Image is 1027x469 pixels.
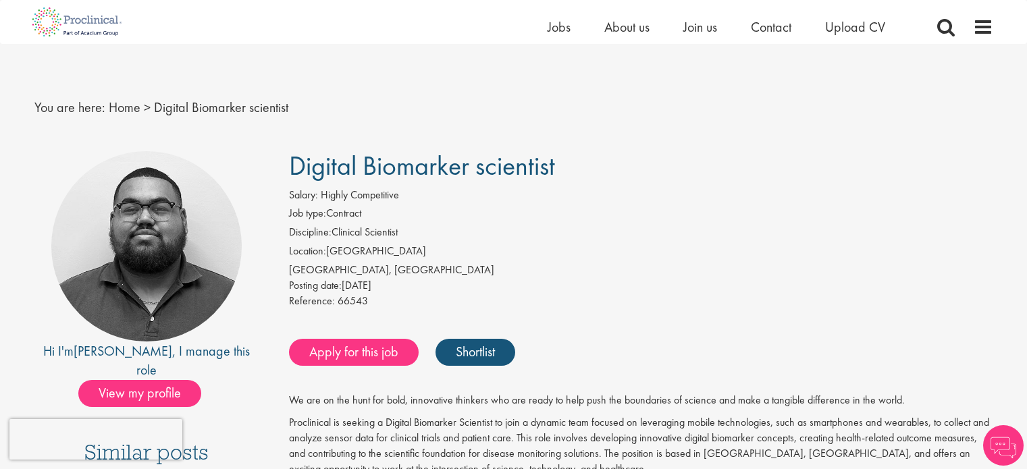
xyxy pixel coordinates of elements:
[825,18,885,36] a: Upload CV
[751,18,791,36] a: Contact
[683,18,717,36] a: Join us
[51,151,242,341] img: imeage of recruiter Ashley Bennett
[289,148,555,183] span: Digital Biomarker scientist
[548,18,571,36] a: Jobs
[604,18,650,36] a: About us
[289,278,342,292] span: Posting date:
[34,99,105,116] span: You are here:
[289,263,993,278] div: [GEOGRAPHIC_DATA], [GEOGRAPHIC_DATA]
[289,225,993,244] li: Clinical Scientist
[289,244,326,259] label: Location:
[154,99,288,116] span: Digital Biomarker scientist
[436,339,515,366] a: Shortlist
[74,342,172,360] a: [PERSON_NAME]
[78,380,201,407] span: View my profile
[321,188,399,202] span: Highly Competitive
[338,294,368,308] span: 66543
[983,425,1024,466] img: Chatbot
[34,341,259,380] div: Hi I'm , I manage this role
[289,206,326,221] label: Job type:
[144,99,151,116] span: >
[289,206,993,225] li: Contract
[9,419,182,460] iframe: reCAPTCHA
[289,294,335,309] label: Reference:
[289,188,318,203] label: Salary:
[289,225,332,240] label: Discipline:
[109,99,140,116] a: breadcrumb link
[289,393,993,408] p: We are on the hunt for bold, innovative thinkers who are ready to help push the boundaries of sci...
[289,244,993,263] li: [GEOGRAPHIC_DATA]
[289,339,419,366] a: Apply for this job
[78,383,215,400] a: View my profile
[289,278,993,294] div: [DATE]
